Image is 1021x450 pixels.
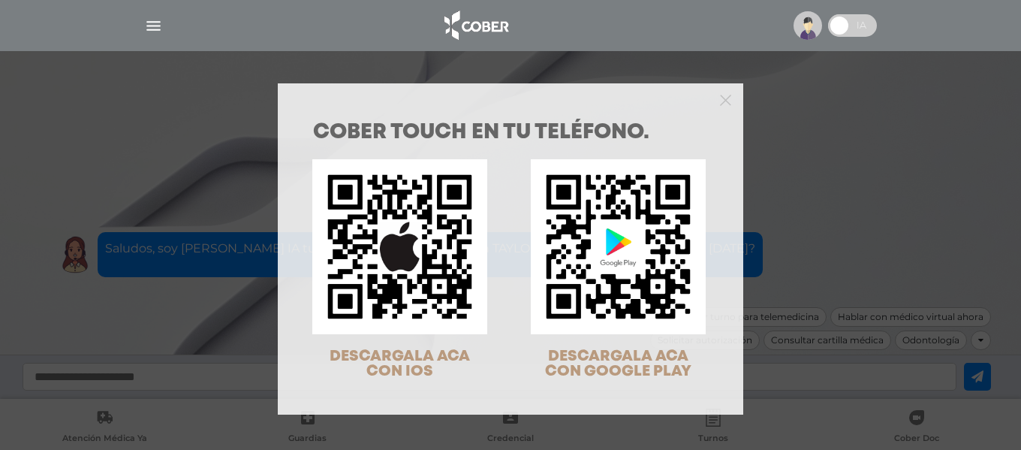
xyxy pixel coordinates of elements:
button: Close [720,92,731,106]
h1: COBER TOUCH en tu teléfono. [313,122,708,143]
img: qr-code [312,159,487,334]
span: DESCARGALA ACA CON IOS [330,349,470,379]
img: qr-code [531,159,706,334]
span: DESCARGALA ACA CON GOOGLE PLAY [545,349,691,379]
